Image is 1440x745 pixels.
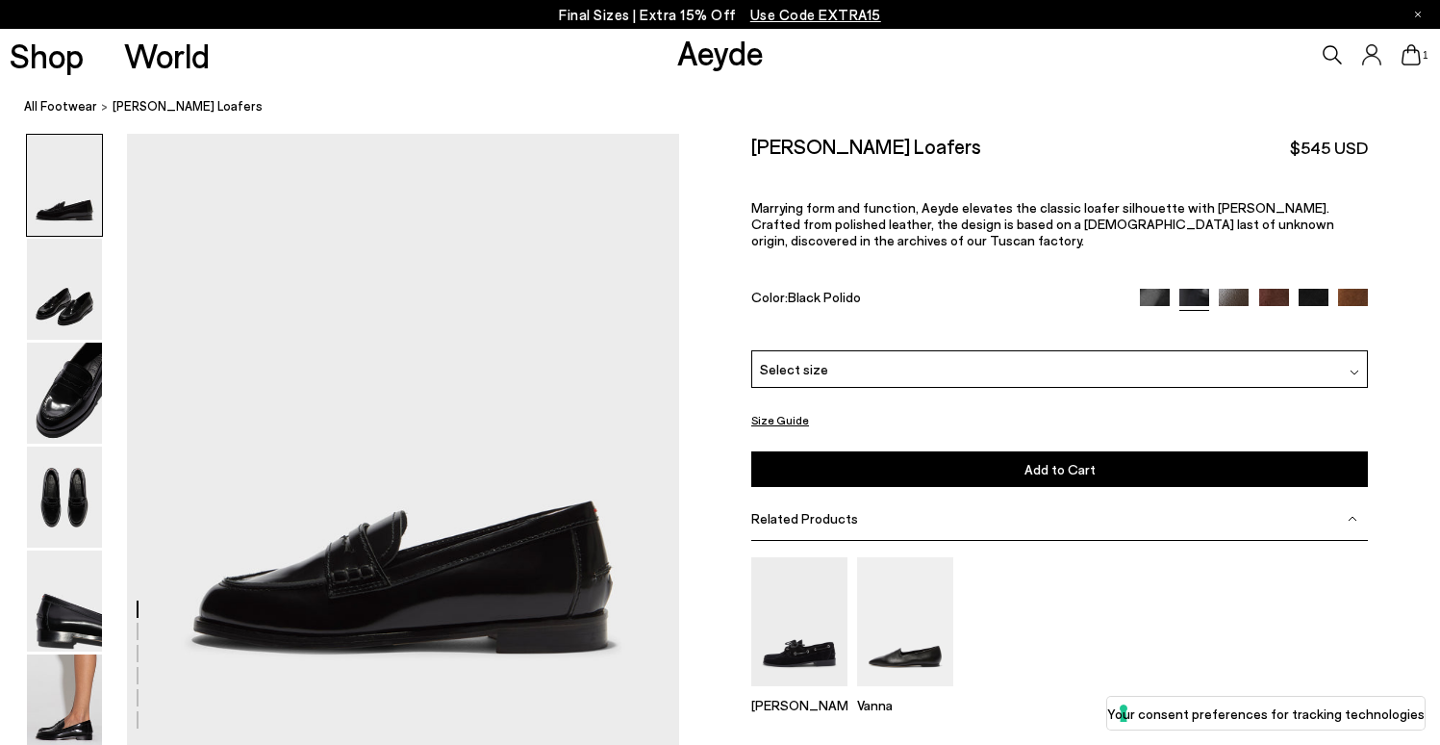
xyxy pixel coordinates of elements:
[1421,50,1430,61] span: 1
[751,451,1368,487] button: Add to Cart
[751,557,847,685] img: Harris Suede Mocassin Flats
[27,343,102,444] img: Oscar Leather Loafers - Image 3
[857,673,953,713] a: Vanna Almond-Toe Loafers Vanna
[1024,461,1096,477] span: Add to Cart
[751,408,809,432] button: Size Guide
[1402,44,1421,65] a: 1
[113,96,263,116] span: [PERSON_NAME] Loafers
[1107,704,1425,724] label: Your consent preferences for tracking technologies
[10,39,84,72] a: Shop
[27,135,102,236] img: Oscar Leather Loafers - Image 1
[124,39,210,72] a: World
[24,96,97,116] a: All Footwear
[27,447,102,548] img: Oscar Leather Loafers - Image 4
[559,3,881,27] p: Final Sizes | Extra 15% Off
[1107,697,1425,730] button: Your consent preferences for tracking technologies
[27,551,102,652] img: Oscar Leather Loafers - Image 5
[751,134,981,158] h2: [PERSON_NAME] Loafers
[857,557,953,685] img: Vanna Almond-Toe Loafers
[677,32,764,72] a: Aeyde
[1348,514,1357,524] img: svg%3E
[857,697,953,713] p: Vanna
[1350,368,1359,377] img: svg%3E
[751,697,847,713] p: [PERSON_NAME]
[751,199,1334,248] span: Marrying form and function, Aeyde elevates the classic loafer silhouette with [PERSON_NAME]. Craf...
[1290,136,1368,160] span: $545 USD
[751,289,1120,311] div: Color:
[24,81,1440,134] nav: breadcrumb
[750,6,881,23] span: Navigate to /collections/ss25-final-sizes
[751,673,847,713] a: Harris Suede Mocassin Flats [PERSON_NAME]
[760,359,828,379] span: Select size
[788,289,861,305] span: Black Polido
[751,510,858,527] span: Related Products
[27,239,102,340] img: Oscar Leather Loafers - Image 2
